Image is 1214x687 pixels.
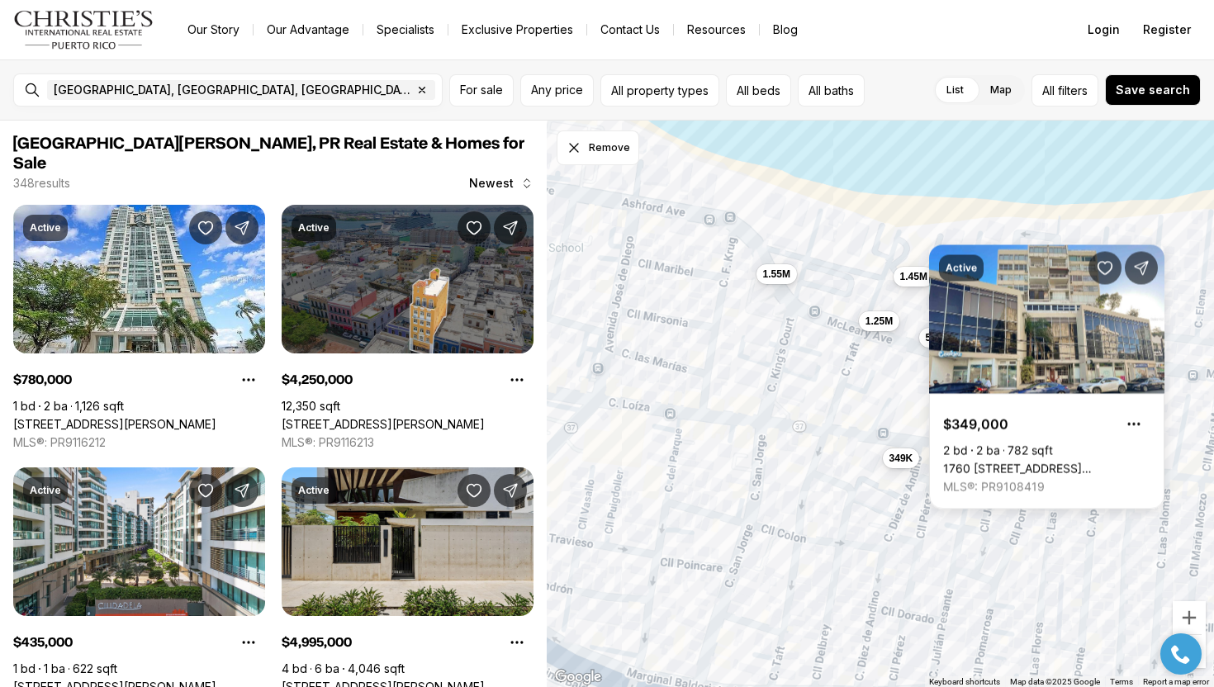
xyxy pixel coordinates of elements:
[760,18,811,41] a: Blog
[1058,82,1088,99] span: filters
[531,83,583,97] span: Any price
[1105,74,1201,106] button: Save search
[918,327,959,347] button: 5.59M
[674,18,759,41] a: Resources
[1117,408,1150,441] button: Property options
[889,452,913,465] span: 349K
[225,211,258,244] button: Share Property
[1078,13,1130,46] button: Login
[225,474,258,507] button: Share Property
[459,167,543,200] button: Newest
[1133,13,1201,46] button: Register
[1088,252,1122,285] button: Save Property: 1760 CALLE LOIZA #803
[946,262,977,275] p: Active
[756,263,796,283] button: 1.55M
[1143,23,1191,36] span: Register
[1143,677,1209,686] a: Report a map error
[925,330,952,343] span: 5.59M
[977,75,1025,105] label: Map
[254,18,363,41] a: Our Advantage
[893,267,933,287] button: 1.45M
[232,363,265,396] button: Property options
[458,211,491,244] button: Save Property: 266 SAN FRANCISCO
[448,18,586,41] a: Exclusive Properties
[1116,83,1190,97] span: Save search
[1010,677,1100,686] span: Map data ©2025 Google
[460,83,503,97] span: For sale
[882,448,919,468] button: 349K
[54,83,412,97] span: [GEOGRAPHIC_DATA], [GEOGRAPHIC_DATA], [GEOGRAPHIC_DATA]
[1125,252,1158,285] button: Share Property
[798,74,865,107] button: All baths
[13,135,524,172] span: [GEOGRAPHIC_DATA][PERSON_NAME], PR Real Estate & Homes for Sale
[1173,601,1206,634] button: Zoom in
[30,484,61,497] p: Active
[232,626,265,659] button: Property options
[13,417,216,432] a: 404 DE LA CONSTITUCION AVE #1104, SAN JUAN PR, 00901
[282,417,485,432] a: 266 SAN FRANCISCO, SAN JUAN PR, 00901
[865,314,893,327] span: 1.25M
[1042,82,1055,99] span: All
[13,10,154,50] img: logo
[557,130,639,165] button: Dismiss drawing
[1031,74,1098,107] button: Allfilters
[859,310,899,330] button: 1.25M
[298,221,330,235] p: Active
[363,18,448,41] a: Specialists
[500,363,533,396] button: Property options
[494,211,527,244] button: Share Property
[520,74,594,107] button: Any price
[1110,677,1133,686] a: Terms (opens in new tab)
[174,18,253,41] a: Our Story
[933,75,977,105] label: List
[762,267,790,280] span: 1.55M
[13,177,70,190] p: 348 results
[494,474,527,507] button: Share Property
[587,18,673,41] button: Contact Us
[189,474,222,507] button: Save Property: 1509 PONCE DE LEON #1162
[600,74,719,107] button: All property types
[899,270,927,283] span: 1.45M
[943,462,1150,476] a: 1760 CALLE LOIZA #803, SAN JUAN PR, 00911
[30,221,61,235] p: Active
[1088,23,1120,36] span: Login
[189,211,222,244] button: Save Property: 404 DE LA CONSTITUCION AVE #1104
[298,484,330,497] p: Active
[726,74,791,107] button: All beds
[469,177,514,190] span: Newest
[458,474,491,507] button: Save Property: 1211 LUCHETTI
[449,74,514,107] button: For sale
[500,626,533,659] button: Property options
